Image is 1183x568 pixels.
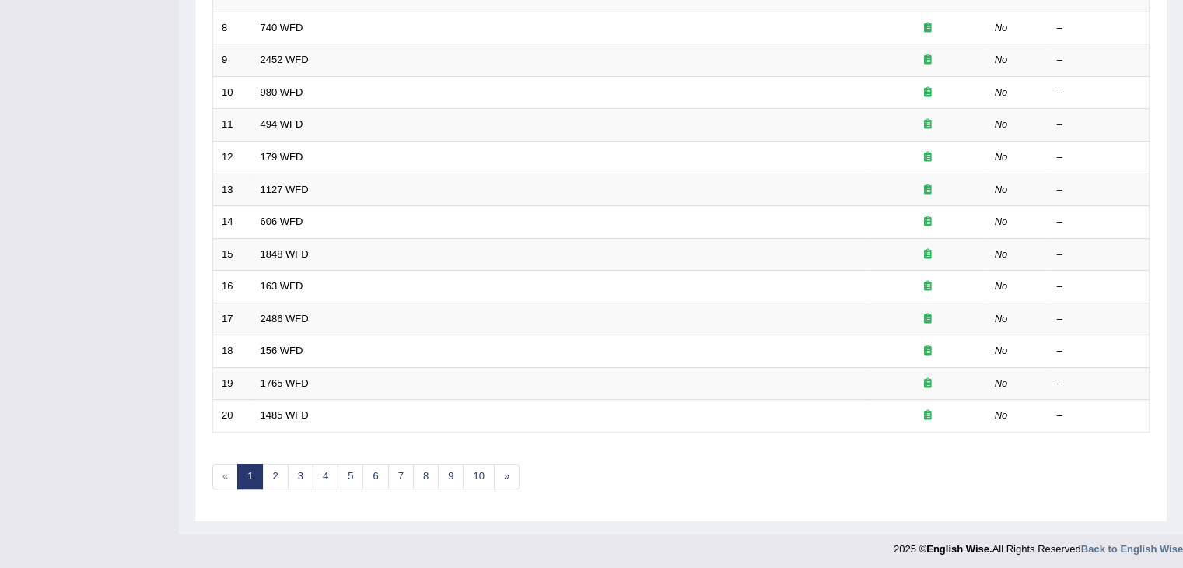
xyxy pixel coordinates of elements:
td: 13 [213,174,252,206]
td: 20 [213,400,252,433]
a: 1127 WFD [261,184,309,195]
em: No [995,86,1008,98]
em: No [995,54,1008,65]
div: Exam occurring question [878,344,978,359]
td: 19 [213,367,252,400]
a: 1 [237,464,263,489]
div: Exam occurring question [878,312,978,327]
a: 2 [262,464,288,489]
div: – [1057,183,1141,198]
a: 1848 WFD [261,248,309,260]
div: Exam occurring question [878,279,978,294]
a: 4 [313,464,338,489]
div: Exam occurring question [878,86,978,100]
a: » [494,464,520,489]
td: 14 [213,206,252,239]
div: – [1057,312,1141,327]
a: 2486 WFD [261,313,309,324]
div: – [1057,344,1141,359]
div: Exam occurring question [878,408,978,423]
div: Exam occurring question [878,247,978,262]
div: – [1057,53,1141,68]
em: No [995,22,1008,33]
div: – [1057,117,1141,132]
em: No [995,248,1008,260]
div: 2025 © All Rights Reserved [894,534,1183,556]
em: No [995,280,1008,292]
span: « [212,464,238,489]
a: 8 [413,464,439,489]
a: Back to English Wise [1081,543,1183,555]
div: – [1057,215,1141,230]
div: Exam occurring question [878,21,978,36]
a: 6 [362,464,388,489]
div: Exam occurring question [878,53,978,68]
em: No [995,216,1008,227]
a: 494 WFD [261,118,303,130]
td: 10 [213,76,252,109]
div: – [1057,86,1141,100]
em: No [995,118,1008,130]
a: 606 WFD [261,216,303,227]
a: 1765 WFD [261,377,309,389]
div: Exam occurring question [878,183,978,198]
div: Exam occurring question [878,377,978,391]
em: No [995,345,1008,356]
td: 18 [213,335,252,368]
em: No [995,409,1008,421]
td: 16 [213,271,252,303]
div: – [1057,279,1141,294]
a: 179 WFD [261,151,303,163]
a: 3 [288,464,313,489]
a: 10 [463,464,494,489]
div: Exam occurring question [878,117,978,132]
a: 1485 WFD [261,409,309,421]
strong: English Wise. [926,543,992,555]
a: 163 WFD [261,280,303,292]
a: 7 [388,464,414,489]
td: 12 [213,141,252,174]
td: 11 [213,109,252,142]
a: 980 WFD [261,86,303,98]
td: 17 [213,303,252,335]
div: – [1057,150,1141,165]
a: 5 [338,464,363,489]
div: – [1057,377,1141,391]
div: Exam occurring question [878,215,978,230]
a: 2452 WFD [261,54,309,65]
em: No [995,313,1008,324]
td: 9 [213,44,252,77]
em: No [995,151,1008,163]
td: 15 [213,238,252,271]
a: 740 WFD [261,22,303,33]
em: No [995,377,1008,389]
td: 8 [213,12,252,44]
div: – [1057,247,1141,262]
em: No [995,184,1008,195]
div: – [1057,21,1141,36]
div: – [1057,408,1141,423]
div: Exam occurring question [878,150,978,165]
a: 156 WFD [261,345,303,356]
a: 9 [438,464,464,489]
